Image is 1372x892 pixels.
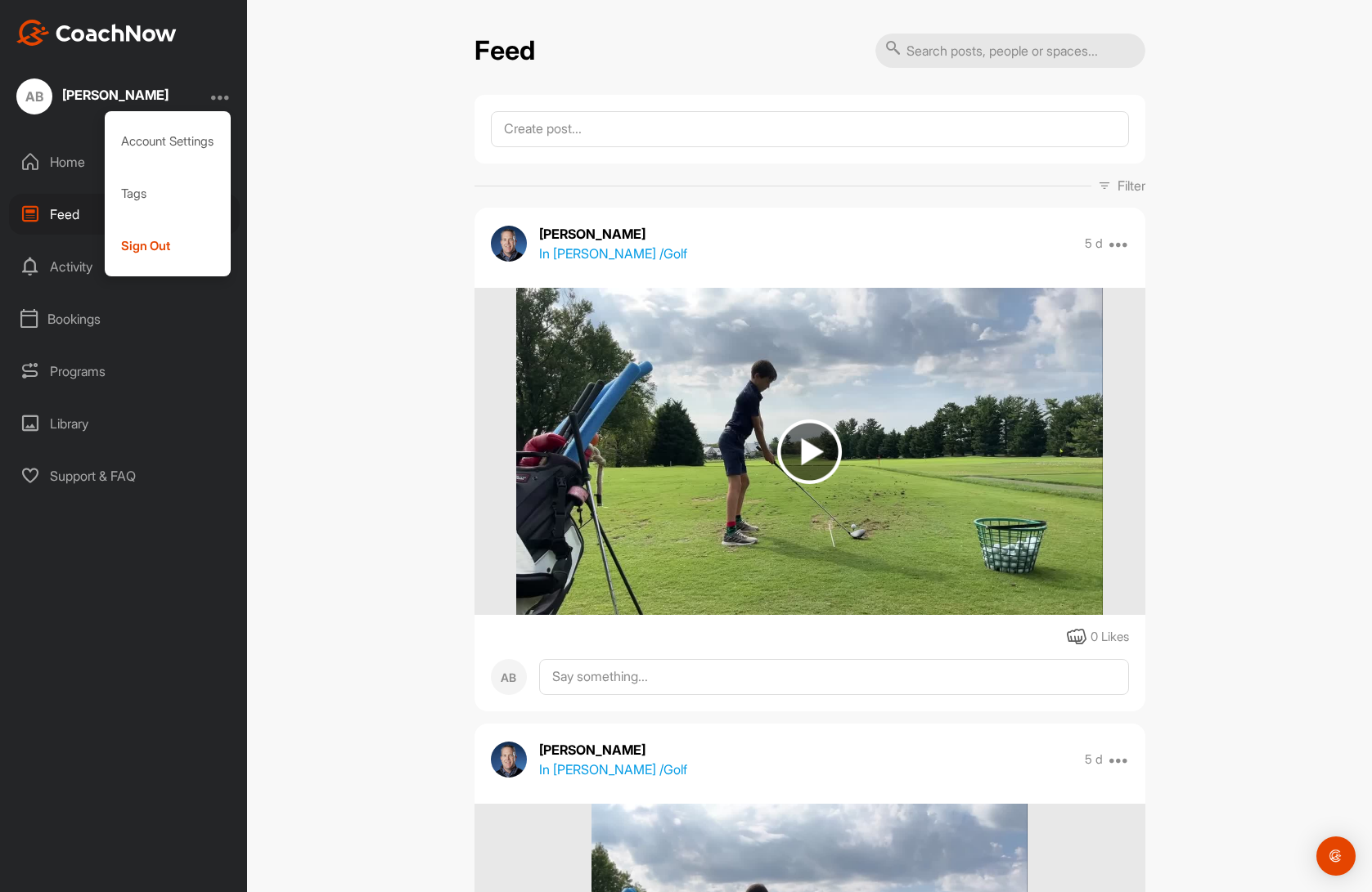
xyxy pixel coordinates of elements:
[516,288,1103,615] img: media
[16,20,177,46] img: CoachNow
[9,403,240,444] div: Library
[9,351,240,392] div: Programs
[875,34,1145,68] input: Search posts, people or spaces...
[62,88,169,101] div: [PERSON_NAME]
[491,742,527,778] img: avatar
[105,115,232,168] div: Account Settings
[1316,836,1356,876] div: Open Intercom Messenger
[9,298,240,339] div: Bookings
[105,220,232,272] div: Sign Out
[16,78,52,114] div: AB
[491,226,527,262] img: avatar
[491,659,527,695] div: AB
[9,194,240,235] div: Feed
[1085,235,1103,252] p: 5 d
[9,455,240,496] div: Support & FAQ
[1091,628,1129,647] div: 0 Likes
[9,141,240,182] div: Home
[475,35,535,67] h2: Feed
[539,244,687,263] p: In [PERSON_NAME] / Golf
[539,760,687,779] p: In [PERSON_NAME] / Golf
[1085,751,1103,768] p: 5 d
[105,168,232,220] div: Tags
[777,419,842,484] img: play
[539,224,687,244] p: [PERSON_NAME]
[539,740,687,760] p: [PERSON_NAME]
[9,246,240,287] div: Activity
[1118,176,1145,195] p: Filter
